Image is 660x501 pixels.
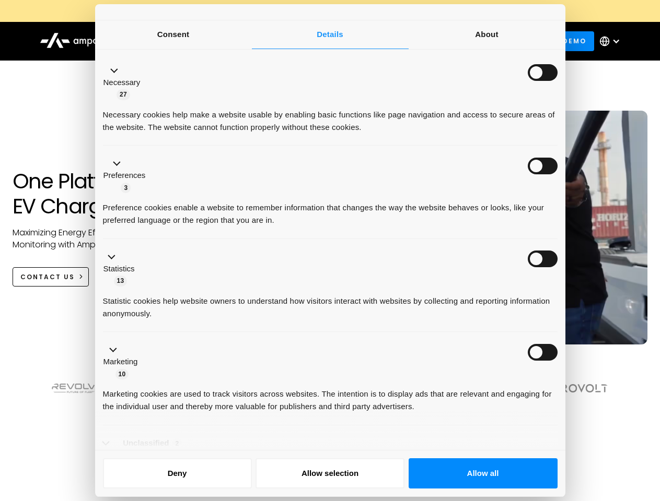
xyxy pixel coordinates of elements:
label: Marketing [103,356,138,368]
span: 13 [114,276,128,286]
div: Preference cookies enable a website to remember information that changes the way the website beha... [103,194,558,226]
a: Consent [95,20,252,49]
p: Maximizing Energy Efficiency, Uptime, and 24/7 Monitoring with Ampcontrol Solutions [13,227,211,250]
button: Statistics (13) [103,250,141,287]
span: 2 [172,438,182,449]
span: 3 [121,183,131,193]
button: Preferences (3) [103,158,152,194]
button: Deny [103,458,252,488]
label: Statistics [103,263,135,275]
a: CONTACT US [13,267,89,287]
div: Statistic cookies help website owners to understand how visitors interact with websites by collec... [103,287,558,320]
span: 27 [117,89,130,100]
button: Necessary (27) [103,64,147,101]
button: Allow all [409,458,558,488]
a: New Webinars: Register to Upcoming WebinarsREGISTER HERE [95,5,565,17]
label: Necessary [103,77,141,89]
a: About [409,20,565,49]
a: Details [252,20,409,49]
div: CONTACT US [20,272,75,282]
button: Unclassified (2) [103,437,189,450]
div: Necessary cookies help make a website usable by enabling basic functions like page navigation and... [103,101,558,134]
div: Marketing cookies are used to track visitors across websites. The intention is to display ads tha... [103,380,558,413]
h1: One Platform for EV Charging Hubs [13,169,211,219]
label: Preferences [103,170,146,182]
span: 10 [115,369,129,379]
button: Allow selection [256,458,404,488]
img: Aerovolt Logo [546,384,608,392]
button: Marketing (10) [103,344,144,380]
